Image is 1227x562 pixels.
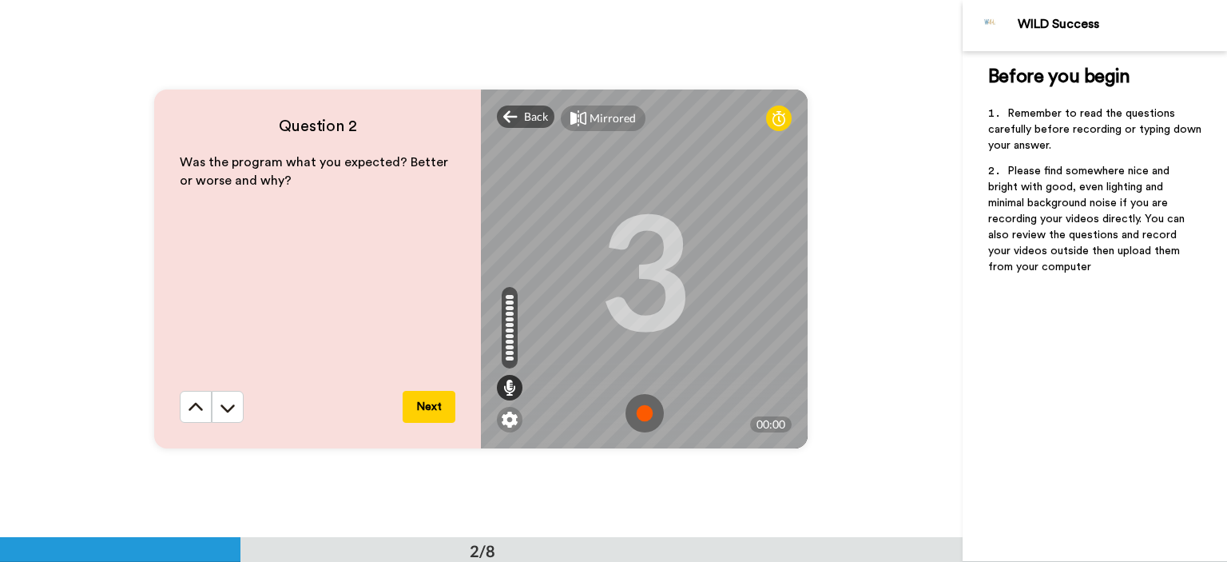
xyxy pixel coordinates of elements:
[625,394,664,432] img: ic_record_start.svg
[750,417,792,432] div: 00:00
[1018,17,1226,32] div: WILD Success
[988,165,1188,273] span: Please find somewhere nice and bright with good, even lighting and minimal background noise if yo...
[988,67,1130,86] span: Before you begin
[988,108,1205,151] span: Remember to read the questions carefully before recording or typing down your answer.
[403,391,455,423] button: Next
[502,412,518,428] img: ic_gear.svg
[180,156,451,187] span: Was the program what you expected? Better or worse and why?
[497,106,554,128] div: Back
[444,540,521,562] div: 2/8
[180,115,455,138] h4: Question 2
[971,6,1010,45] img: Profile Image
[598,209,691,329] div: 3
[590,110,636,126] div: Mirrored
[524,109,548,125] span: Back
